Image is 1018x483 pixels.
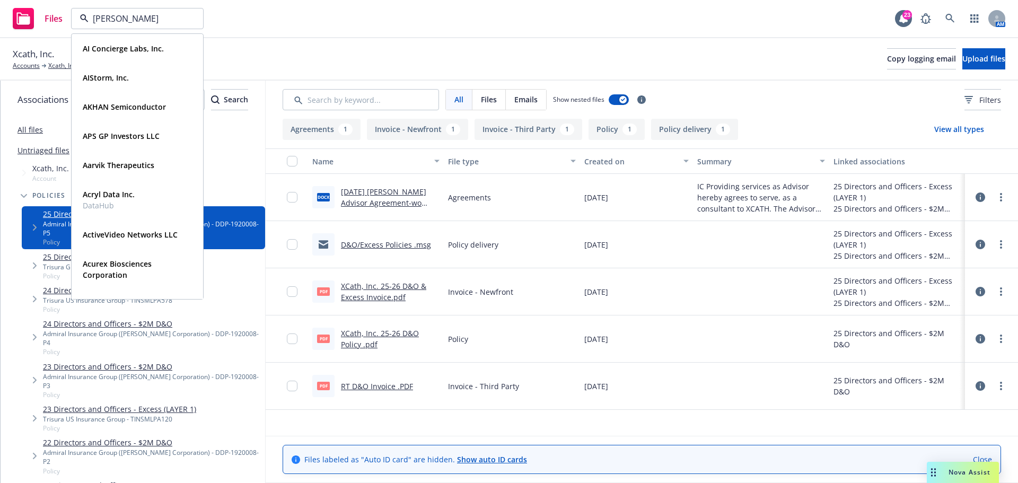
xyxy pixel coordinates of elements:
span: Nova Assist [949,468,990,477]
div: 1 [446,124,460,135]
span: Emails [514,94,538,105]
a: [DATE] [PERSON_NAME] Advisor Agreement-wo comp.docx [341,187,426,219]
button: Copy logging email [887,48,956,69]
strong: Aarvik Therapeutics [83,160,154,170]
span: DataHub [83,200,135,211]
span: Copy logging email [887,54,956,64]
div: 25 Directors and Officers - Excess (LAYER 1) [833,181,961,203]
a: Untriaged files [17,145,69,156]
a: RT D&O Invoice .PDF [341,381,413,391]
span: [DATE] [584,333,608,345]
svg: Search [211,95,220,104]
span: Xcath, Inc. [13,47,54,61]
a: more [995,332,1007,345]
input: Filter by keyword [89,12,182,25]
span: Policy [448,333,468,345]
span: Invoice - Third Party [448,381,519,392]
a: Close [973,454,992,465]
strong: AI Concierge Labs, Inc. [83,43,164,54]
span: Upload files [962,54,1005,64]
div: 25 Directors and Officers - $2M D&O [833,297,961,309]
span: Files labeled as "Auto ID card" are hidden. [304,454,527,465]
span: [DATE] [584,239,608,250]
button: Name [308,148,444,174]
a: Report a Bug [915,8,936,29]
span: Filters [964,94,1001,106]
span: Filters [979,94,1001,106]
div: Created on [584,156,678,167]
div: 25 Directors and Officers - Excess (LAYER 1) [833,275,961,297]
div: 25 Directors and Officers - $2M D&O [833,375,961,397]
button: Filters [964,89,1001,110]
div: 25 Directors and Officers - $2M D&O [833,250,961,261]
input: Toggle Row Selected [287,192,297,203]
input: Toggle Row Selected [287,333,297,344]
button: Linked associations [829,148,965,174]
span: PDF [317,382,330,390]
span: Policy [43,238,261,247]
span: [DATE] [584,192,608,203]
a: XCath, Inc. 25-26 D&O Policy .pdf [341,328,419,349]
a: 25 Directors and Officers - Excess (LAYER 1) [43,251,196,262]
a: more [995,380,1007,392]
input: Toggle Row Selected [287,286,297,297]
button: Upload files [962,48,1005,69]
span: Policy [43,305,196,314]
button: Nova Assist [927,462,999,483]
a: Xcath, Inc. [48,61,78,71]
strong: Acurex Biosciences Corporation [83,259,152,280]
strong: APS GP Investors LLC [83,131,160,141]
div: Drag to move [927,462,940,483]
button: Agreements [283,119,361,140]
div: Admiral Insurance Group ([PERSON_NAME] Corporation) - DDP-1920008-P5 [43,219,261,238]
strong: Acryl Data Inc. [83,189,135,199]
div: Linked associations [833,156,961,167]
div: Admiral Insurance Group ([PERSON_NAME] Corporation) - DDP-1920008-P2 [43,448,261,466]
button: File type [444,148,580,174]
input: Toggle Row Selected [287,381,297,391]
div: 25 Directors and Officers - Excess (LAYER 1) [833,228,961,250]
a: more [995,238,1007,251]
a: Switch app [964,8,985,29]
div: 1 [716,124,730,135]
button: View all types [917,119,1001,140]
button: Summary [693,148,829,174]
span: pdf [317,335,330,343]
button: Invoice - Newfront [367,119,468,140]
span: Account [32,174,69,183]
span: Policy [43,347,261,356]
a: 23 Directors and Officers - Excess (LAYER 1) [43,403,196,415]
span: Files [481,94,497,105]
div: Summary [697,156,813,167]
div: 1 [338,124,353,135]
strong: ActiveVideo Networks LLC [83,230,178,240]
span: Policy delivery [448,239,498,250]
span: Policies [32,192,66,199]
button: Policy delivery [651,119,738,140]
div: 25 Directors and Officers - $2M D&O [833,203,961,214]
button: Policy [589,119,645,140]
a: 24 Directors and Officers - Excess (LAYER 1) [43,285,196,296]
button: Created on [580,148,694,174]
div: 1 [560,124,574,135]
button: Invoice - Third Party [475,119,582,140]
a: 25 Directors and Officers - $2M D&O [43,208,261,219]
input: Toggle Row Selected [287,239,297,250]
a: more [995,285,1007,298]
span: IC Providing services as Advisor hereby agrees to serve, as a consultant to XCATH. The Advisor ag... [697,181,824,214]
div: Name [312,156,428,167]
span: Associations [17,93,68,107]
div: File type [448,156,564,167]
span: Policy [43,271,196,280]
div: Search [211,90,248,110]
a: All files [17,125,43,135]
a: Accounts [13,61,40,71]
span: [DATE] [584,286,608,297]
span: Show nested files [553,95,604,104]
a: Show auto ID cards [457,454,527,464]
a: Files [8,4,67,33]
input: Select all [287,156,297,166]
span: Policy [43,390,261,399]
a: D&O/Excess Policies .msg [341,240,431,250]
span: Agreements [448,192,491,203]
